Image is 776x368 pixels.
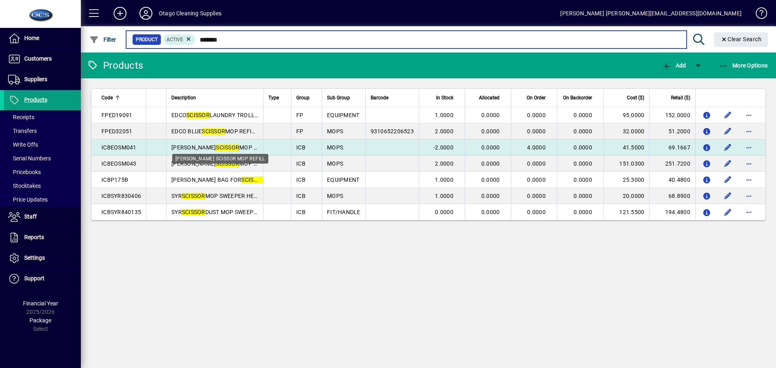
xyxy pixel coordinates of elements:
span: Sub Group [327,93,350,102]
a: Settings [4,248,81,268]
span: FP [296,128,304,135]
a: Home [4,28,81,48]
span: Serial Numbers [8,155,51,162]
span: Description [171,93,196,102]
button: More options [742,189,755,202]
button: Add [660,58,688,73]
span: MOPS [327,193,343,199]
span: Stocktakes [8,183,41,189]
span: Code [101,93,113,102]
td: 151.0300 [603,156,649,172]
a: Pricebooks [4,165,81,179]
a: Customers [4,49,81,69]
button: Edit [721,141,734,154]
span: [PERSON_NAME] MOP REFILL [171,144,272,151]
div: Description [171,93,258,102]
span: On Order [527,93,546,102]
span: Barcode [371,93,388,102]
span: 0.0000 [527,128,546,135]
div: Products [87,59,143,72]
span: Suppliers [24,76,47,82]
span: 0.0000 [574,160,592,167]
span: Product [136,36,158,44]
span: In Stock [436,93,453,102]
span: Active [167,37,183,42]
td: 20.0000 [603,188,649,204]
div: [PERSON_NAME] SCISSOR MOP REFILL [172,154,268,164]
span: 2.0000 [435,160,453,167]
em: SCISSOR [216,160,239,167]
a: Receipts [4,110,81,124]
span: 0.0000 [527,160,546,167]
a: Write Offs [4,138,81,151]
span: SYR DUST MOP SWEEPER FRAME [171,209,281,215]
a: Price Updates [4,193,81,206]
span: 0.0000 [527,193,546,199]
span: Write Offs [8,141,38,148]
span: 0.0000 [481,209,500,215]
button: Edit [721,189,734,202]
span: 0.0000 [527,112,546,118]
span: Package [30,317,51,324]
span: ICB [296,209,306,215]
span: ICBEOSM043 [101,160,137,167]
span: Financial Year [23,300,58,307]
span: -2.0000 [433,144,453,151]
a: Suppliers [4,69,81,90]
span: Cost ($) [627,93,644,102]
button: More Options [717,58,770,73]
span: 0.0000 [481,193,500,199]
a: Reports [4,227,81,248]
button: More options [742,141,755,154]
button: More options [742,125,755,138]
span: 0.0000 [481,177,500,183]
button: Add [107,6,133,21]
a: Support [4,269,81,289]
span: ICBSYR830406 [101,193,141,199]
span: Add [662,62,686,69]
span: 0.0000 [481,144,500,151]
button: Filter [87,32,118,47]
td: 152.0000 [649,107,695,123]
div: Otago Cleaning Supplies [159,7,221,20]
div: Barcode [371,93,414,102]
td: 25.3000 [603,172,649,188]
span: EQUIPMENT [327,112,359,118]
span: [PERSON_NAME] MOP COMPLETE [171,160,283,167]
td: 32.0000 [603,123,649,139]
div: Sub Group [327,93,361,102]
div: Type [268,93,286,102]
em: SCISSOR [216,144,239,151]
span: 0.0000 [481,160,500,167]
span: Reports [24,234,44,240]
span: 4.0000 [527,144,546,151]
em: SCISSOR [202,128,225,135]
a: Transfers [4,124,81,138]
span: ICBP175B [101,177,128,183]
td: 40.4800 [649,172,695,188]
span: 0.0000 [574,209,592,215]
span: 1.0000 [435,177,453,183]
td: 68.8900 [649,188,695,204]
td: 95.0000 [603,107,649,123]
span: Filter [89,36,116,43]
span: FIT/HANDLE [327,209,361,215]
span: MOPS [327,128,343,135]
mat-chip: Activation Status: Active [163,34,196,45]
button: More options [742,109,755,122]
span: Settings [24,254,45,261]
button: More options [742,206,755,219]
span: On Backorder [563,93,592,102]
em: SCISSOR [182,193,205,199]
span: 9310652206523 [371,128,414,135]
span: 0.0000 [574,177,592,183]
span: More Options [719,62,768,69]
em: SCISSOR [182,209,205,215]
span: EQUIPMENT [327,177,359,183]
div: In Stock [424,93,461,102]
a: Serial Numbers [4,151,81,165]
span: 0.0000 [574,193,592,199]
td: 51.2000 [649,123,695,139]
span: Staff [24,213,37,220]
td: 41.5000 [603,139,649,156]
